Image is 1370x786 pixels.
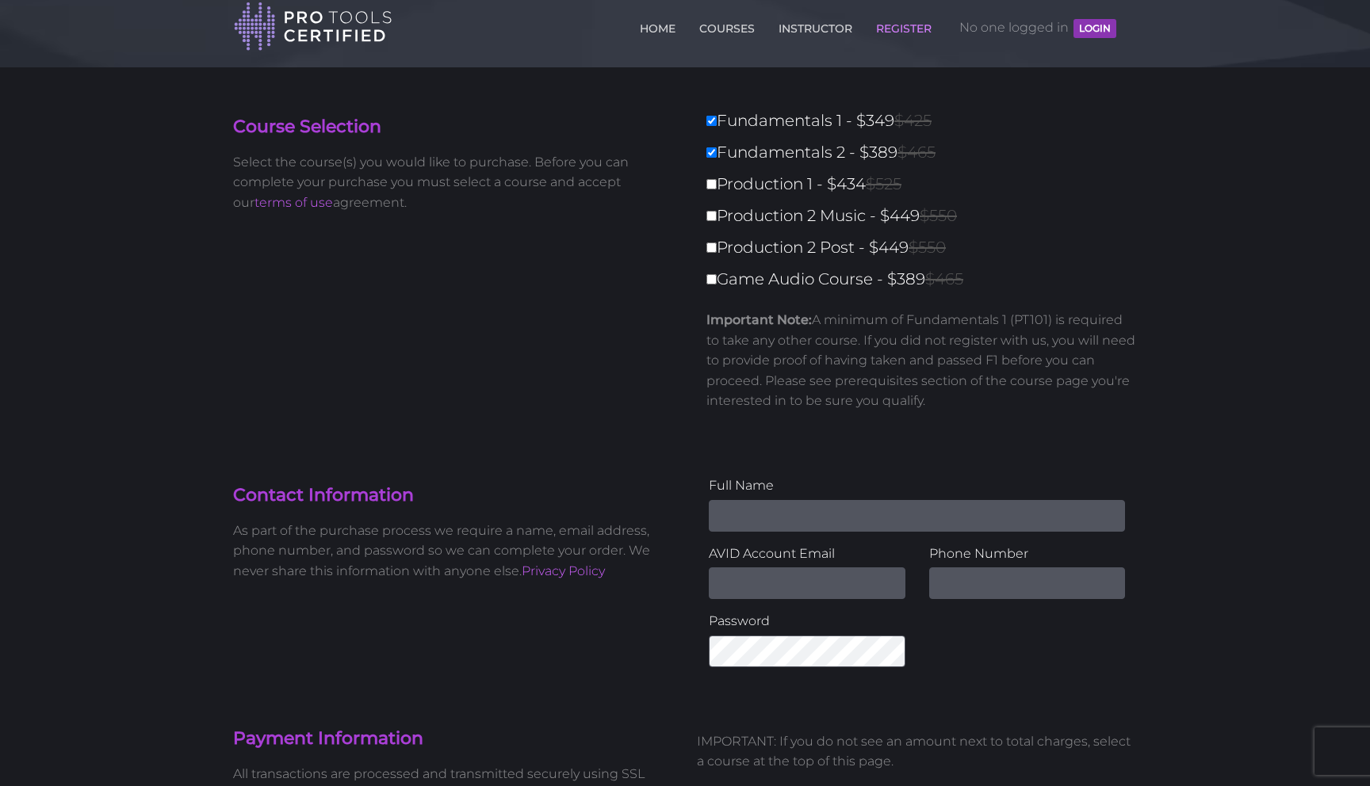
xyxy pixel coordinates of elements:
label: Production 2 Post - $449 [706,234,1146,261]
p: As part of the purchase process we require a name, email address, phone number, and password so w... [233,521,673,582]
span: $465 [925,269,963,288]
h4: Course Selection [233,115,673,139]
a: COURSES [695,13,759,38]
h4: Payment Information [233,727,673,751]
span: No one logged in [959,4,1116,52]
strong: Important Note: [706,312,812,327]
a: HOME [636,13,679,38]
input: Fundamentals 1 - $349$425 [706,116,717,126]
label: Production 2 Music - $449 [706,202,1146,230]
label: Full Name [709,475,1125,496]
span: $550 [909,238,946,257]
label: Phone Number [929,544,1126,564]
label: AVID Account Email [709,544,905,564]
input: Fundamentals 2 - $389$465 [706,147,717,158]
input: Game Audio Course - $389$465 [706,274,717,284]
a: terms of use [254,195,333,210]
span: $465 [897,143,936,162]
label: Fundamentals 2 - $389 [706,139,1146,166]
input: Production 2 Music - $449$550 [706,211,717,221]
span: $550 [920,206,957,225]
span: $525 [866,174,901,193]
label: Fundamentals 1 - $349 [706,107,1146,135]
label: Game Audio Course - $389 [706,265,1146,293]
h4: Contact Information [233,483,673,508]
span: $425 [894,111,932,130]
p: Select the course(s) you would like to purchase. Before you can complete your purchase you must s... [233,152,673,213]
p: IMPORTANT: If you do not see an amount next to total charges, select a course at the top of this ... [697,731,1137,772]
button: LOGIN [1073,19,1116,38]
a: INSTRUCTOR [775,13,856,38]
a: Privacy Policy [522,563,605,578]
label: Password [709,611,905,631]
input: Production 1 - $434$525 [706,179,717,189]
img: Pro Tools Certified Logo [234,1,392,52]
a: REGISTER [872,13,936,38]
p: A minimum of Fundamentals 1 (PT101) is required to take any other course. If you did not register... [706,310,1137,411]
label: Production 1 - $434 [706,170,1146,198]
input: Production 2 Post - $449$550 [706,242,717,253]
